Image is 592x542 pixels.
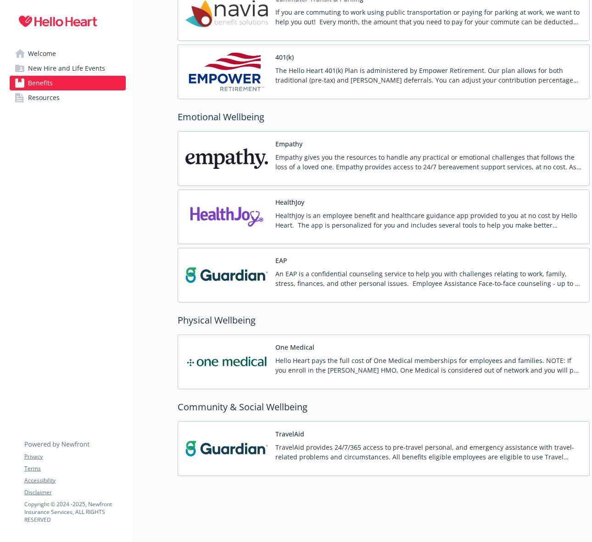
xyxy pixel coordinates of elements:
img: Guardian carrier logo [185,256,268,295]
a: Accessibility [24,476,125,485]
img: Empathy carrier logo [185,139,268,178]
p: The Hello Heart 401(k) Plan is administered by Empower Retirement. Our plan allows for both tradi... [275,66,582,85]
p: Hello Heart pays the full cost of One Medical memberships for employees and families. NOTE: If yo... [275,356,582,375]
p: TravelAid provides 24/7/365 access to pre-travel personal, and emergency assistance with travel-r... [275,442,582,462]
button: TravelAid [275,429,304,439]
a: Resources [10,90,126,105]
span: Resources [28,90,60,105]
a: Privacy [24,453,125,461]
span: Benefits [28,76,53,90]
span: Welcome [28,46,56,61]
button: Empathy [275,139,302,149]
a: Terms [24,464,125,473]
img: HealthJoy, LLC carrier logo [185,197,268,236]
button: One Medical [275,342,314,352]
button: EAP [275,256,287,265]
h2: Community & Social Wellbeing [178,400,590,414]
p: Copyright © 2024 - 2025 , Newfront Insurance Services, ALL RIGHTS RESERVED [24,500,125,524]
a: Disclaimer [24,488,125,497]
img: One Medical carrier logo [185,342,268,381]
a: New Hire and Life Events [10,61,126,76]
img: Empower Retirement carrier logo [185,52,268,91]
p: Empathy gives you the resources to handle any practical or emotional challenges that follows the ... [275,152,582,172]
button: HealthJoy [275,197,304,207]
p: If you are commuting to work using public transportation or paying for parking at work, we want t... [275,7,582,27]
h2: Physical Wellbeing [178,313,590,327]
button: 401(k) [275,52,294,62]
img: TravelAid carrier logo [185,429,268,468]
p: An EAP is a confidential counseling service to help you with challenges relating to work, family,... [275,269,582,288]
p: HealthJoy is an employee benefit and healthcare guidance app provided to you at no cost by Hello ... [275,211,582,230]
h2: Emotional Wellbeing [178,110,590,124]
span: New Hire and Life Events [28,61,105,76]
a: Benefits [10,76,126,90]
a: Welcome [10,46,126,61]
